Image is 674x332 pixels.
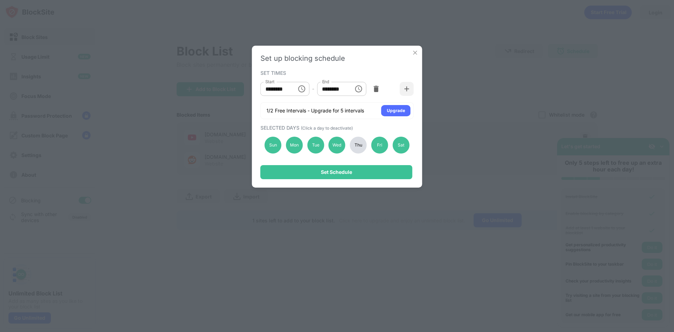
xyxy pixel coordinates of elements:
div: Thu [350,137,367,154]
div: Wed [329,137,345,154]
label: End [322,79,329,85]
div: Set Schedule [321,169,352,175]
button: Choose time, selected time is 10:00 AM [295,82,309,96]
div: SELECTED DAYS [260,125,412,131]
span: (Click a day to deactivate) [301,125,353,131]
div: Tue [307,137,324,154]
div: - [312,85,314,93]
label: Start [265,79,275,85]
img: x-button.svg [412,49,419,56]
div: Sun [265,137,282,154]
div: Set up blocking schedule [260,54,414,63]
div: 1/2 Free Intervals - Upgrade for 5 intervals [266,107,364,114]
div: Mon [286,137,303,154]
div: Sat [392,137,409,154]
div: Fri [371,137,388,154]
button: Choose time, selected time is 1:00 PM [351,82,365,96]
div: SET TIMES [260,70,412,76]
div: Upgrade [387,107,405,114]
